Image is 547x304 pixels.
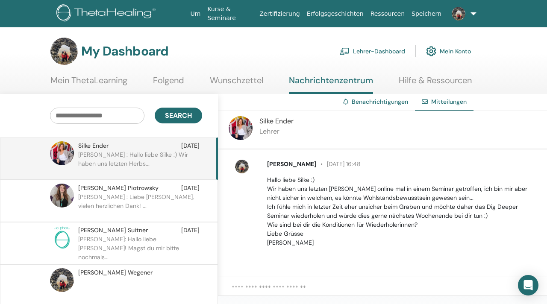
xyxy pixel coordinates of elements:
[352,98,408,105] a: Benachrichtigungen
[155,108,202,123] button: Search
[210,75,263,92] a: Wunschzettel
[165,111,192,120] span: Search
[181,226,200,235] span: [DATE]
[50,268,74,292] img: default.jpg
[235,160,249,173] img: default.jpg
[204,1,256,26] a: Kurse & Seminare
[408,6,445,22] a: Speichern
[339,42,405,61] a: Lehrer-Dashboard
[153,75,184,92] a: Folgend
[518,275,538,295] div: Open Intercom Messenger
[316,160,361,168] span: [DATE] 16:48
[426,42,471,61] a: Mein Konto
[187,6,204,22] a: Um
[339,47,350,55] img: chalkboard-teacher.svg
[303,6,367,22] a: Erfolgsgeschichten
[267,160,316,168] span: [PERSON_NAME]
[78,141,109,150] span: Silke Ender
[431,98,467,105] span: Mitteilungen
[78,184,159,193] span: [PERSON_NAME] Piotrowsky
[78,226,148,235] span: [PERSON_NAME] Suitner
[81,44,168,59] h3: My Dashboard
[50,38,78,65] img: default.jpg
[56,4,159,23] img: logo.png
[78,150,202,176] p: [PERSON_NAME] : Hallo liebe Silke :) Wir haben uns letzten Herbs...
[426,44,436,58] img: cog.svg
[181,141,200,150] span: [DATE]
[50,226,74,250] img: no-photo.png
[50,75,127,92] a: Mein ThetaLearning
[267,175,537,247] p: Hallo liebe Silke :) Wir haben uns letzten [PERSON_NAME] online mal in einem Seminar getroffen, i...
[78,193,202,218] p: [PERSON_NAME] : Liebe [PERSON_NAME], vielen herzlichen Dank! ...
[259,126,294,137] p: Lehrer
[78,235,202,260] p: [PERSON_NAME]: Hallo liebe [PERSON_NAME]! Magst du mir bitte nochmals...
[399,75,472,92] a: Hilfe & Ressourcen
[452,7,465,20] img: default.jpg
[78,268,153,277] span: [PERSON_NAME] Wegener
[289,75,373,94] a: Nachrichtenzentrum
[181,184,200,193] span: [DATE]
[50,184,74,208] img: default.jpg
[259,117,294,126] span: Silke Ender
[229,116,253,140] img: default.jpg
[367,6,408,22] a: Ressourcen
[256,6,303,22] a: Zertifizierung
[50,141,74,165] img: default.jpg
